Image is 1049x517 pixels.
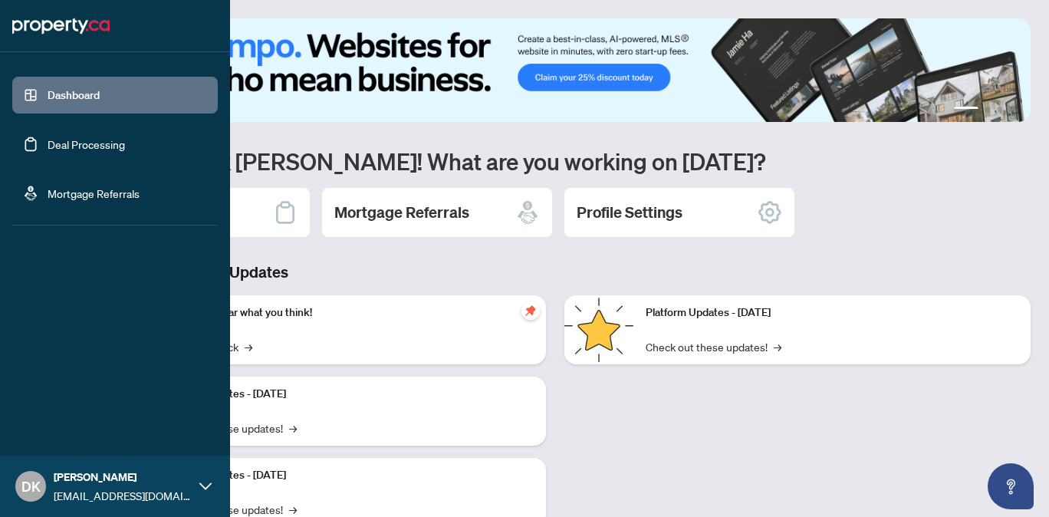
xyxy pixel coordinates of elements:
button: 4 [1009,107,1015,113]
p: Platform Updates - [DATE] [161,386,534,403]
button: 2 [985,107,991,113]
img: Slide 0 [80,18,1031,122]
span: → [245,338,252,355]
h1: Welcome back [PERSON_NAME]! What are you working on [DATE]? [80,147,1031,176]
span: DK [21,476,41,497]
p: We want to hear what you think! [161,305,534,321]
button: Open asap [988,463,1034,509]
h3: Brokerage & Industry Updates [80,262,1031,283]
a: Check out these updates!→ [646,338,781,355]
img: Platform Updates - June 23, 2025 [564,295,633,364]
span: [EMAIL_ADDRESS][DOMAIN_NAME] [54,487,192,504]
button: 3 [997,107,1003,113]
img: logo [12,14,110,38]
a: Mortgage Referrals [48,186,140,200]
span: pushpin [521,301,540,320]
span: → [289,420,297,436]
h2: Mortgage Referrals [334,202,469,223]
span: [PERSON_NAME] [54,469,192,486]
span: → [774,338,781,355]
button: 1 [954,107,978,113]
a: Deal Processing [48,137,125,151]
p: Platform Updates - [DATE] [646,305,1018,321]
h2: Profile Settings [577,202,682,223]
a: Dashboard [48,88,100,102]
p: Platform Updates - [DATE] [161,467,534,484]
